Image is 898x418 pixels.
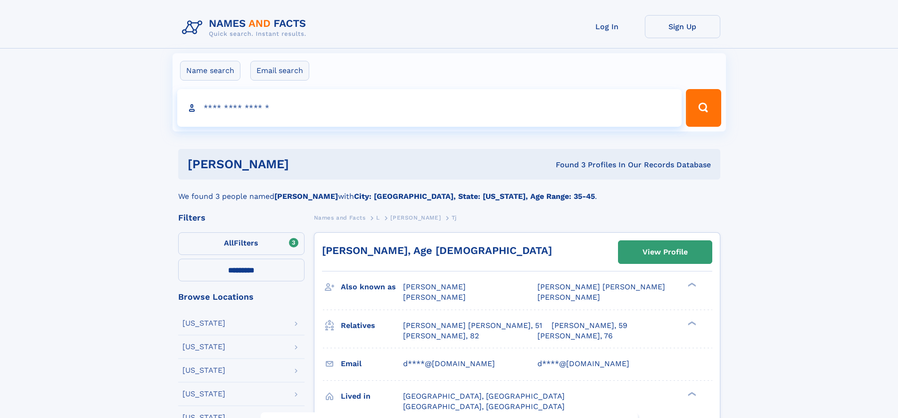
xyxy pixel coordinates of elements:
[403,402,565,411] span: [GEOGRAPHIC_DATA], [GEOGRAPHIC_DATA]
[314,212,366,223] a: Names and Facts
[224,238,234,247] span: All
[376,212,380,223] a: L
[180,61,240,81] label: Name search
[537,282,665,291] span: [PERSON_NAME] [PERSON_NAME]
[390,212,441,223] a: [PERSON_NAME]
[182,320,225,327] div: [US_STATE]
[376,214,380,221] span: L
[182,390,225,398] div: [US_STATE]
[182,343,225,351] div: [US_STATE]
[177,89,682,127] input: search input
[274,192,338,201] b: [PERSON_NAME]
[341,388,403,404] h3: Lived in
[403,320,542,331] a: [PERSON_NAME] [PERSON_NAME], 51
[422,160,711,170] div: Found 3 Profiles In Our Records Database
[537,331,613,341] a: [PERSON_NAME], 76
[178,15,314,41] img: Logo Names and Facts
[685,282,697,288] div: ❯
[341,318,403,334] h3: Relatives
[685,320,697,326] div: ❯
[178,293,305,301] div: Browse Locations
[685,391,697,397] div: ❯
[341,279,403,295] h3: Also known as
[552,320,627,331] a: [PERSON_NAME], 59
[686,89,721,127] button: Search Button
[390,214,441,221] span: [PERSON_NAME]
[403,392,565,401] span: [GEOGRAPHIC_DATA], [GEOGRAPHIC_DATA]
[452,214,457,221] span: Tj
[537,293,600,302] span: [PERSON_NAME]
[645,15,720,38] a: Sign Up
[178,232,305,255] label: Filters
[354,192,595,201] b: City: [GEOGRAPHIC_DATA], State: [US_STATE], Age Range: 35-45
[403,282,466,291] span: [PERSON_NAME]
[182,367,225,374] div: [US_STATE]
[403,331,479,341] a: [PERSON_NAME], 82
[643,241,688,263] div: View Profile
[322,245,552,256] a: [PERSON_NAME], Age [DEMOGRAPHIC_DATA]
[403,293,466,302] span: [PERSON_NAME]
[188,158,422,170] h1: [PERSON_NAME]
[569,15,645,38] a: Log In
[341,356,403,372] h3: Email
[178,180,720,202] div: We found 3 people named with .
[618,241,712,263] a: View Profile
[178,213,305,222] div: Filters
[250,61,309,81] label: Email search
